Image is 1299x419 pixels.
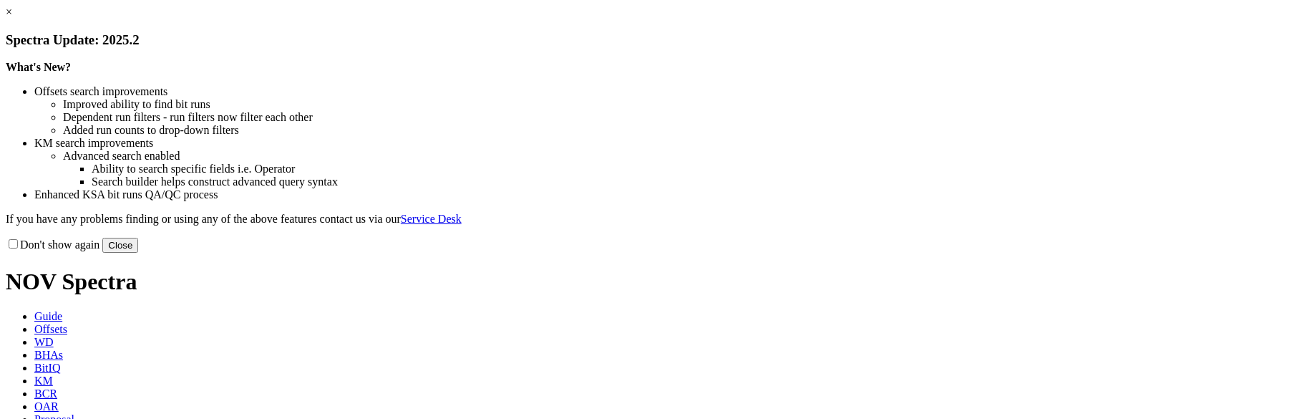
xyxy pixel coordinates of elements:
span: BCR [34,387,57,400]
span: Guide [34,310,62,322]
button: Close [102,238,138,253]
li: Search builder helps construct advanced query syntax [92,175,1293,188]
span: WD [34,336,54,348]
h1: NOV Spectra [6,269,1293,295]
span: Offsets [34,323,67,335]
a: Service Desk [401,213,462,225]
span: BitIQ [34,362,60,374]
li: KM search improvements [34,137,1293,150]
li: Dependent run filters - run filters now filter each other [63,111,1293,124]
p: If you have any problems finding or using any of the above features contact us via our [6,213,1293,226]
li: Offsets search improvements [34,85,1293,98]
li: Advanced search enabled [63,150,1293,163]
a: × [6,6,12,18]
li: Added run counts to drop-down filters [63,124,1293,137]
label: Don't show again [6,239,99,251]
span: OAR [34,400,59,413]
li: Ability to search specific fields i.e. Operator [92,163,1293,175]
h3: Spectra Update: 2025.2 [6,32,1293,48]
span: BHAs [34,349,63,361]
li: Improved ability to find bit runs [63,98,1293,111]
li: Enhanced KSA bit runs QA/QC process [34,188,1293,201]
input: Don't show again [9,239,18,249]
span: KM [34,375,53,387]
strong: What's New? [6,61,71,73]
